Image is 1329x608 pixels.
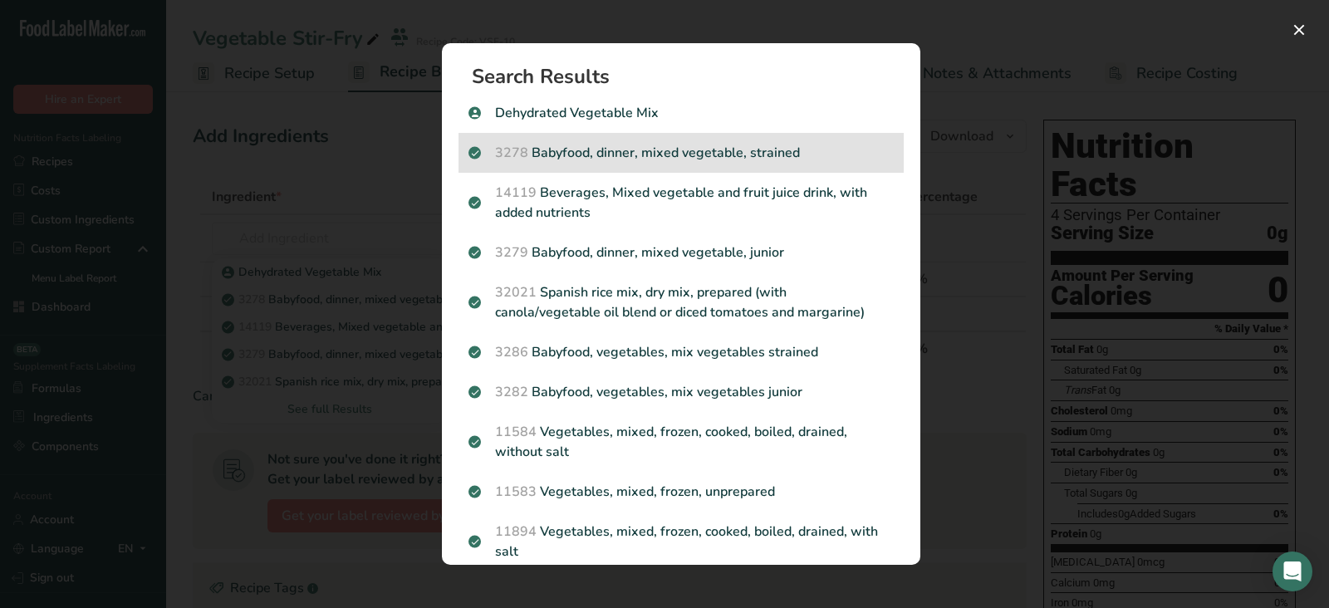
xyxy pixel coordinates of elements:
[495,243,528,262] span: 3279
[472,66,904,86] h1: Search Results
[468,243,894,262] p: Babyfood, dinner, mixed vegetable, junior
[468,522,894,561] p: Vegetables, mixed, frozen, cooked, boiled, drained, with salt
[468,422,894,462] p: Vegetables, mixed, frozen, cooked, boiled, drained, without salt
[468,143,894,163] p: Babyfood, dinner, mixed vegetable, strained
[468,183,894,223] p: Beverages, Mixed vegetable and fruit juice drink, with added nutrients
[1273,552,1312,591] div: Open Intercom Messenger
[495,423,537,441] span: 11584
[468,342,894,362] p: Babyfood, vegetables, mix vegetables strained
[495,343,528,361] span: 3286
[468,382,894,402] p: Babyfood, vegetables, mix vegetables junior
[468,482,894,502] p: Vegetables, mixed, frozen, unprepared
[468,282,894,322] p: Spanish rice mix, dry mix, prepared (with canola/vegetable oil blend or diced tomatoes and margar...
[495,483,537,501] span: 11583
[495,522,537,541] span: 11894
[468,103,894,123] p: Dehydrated Vegetable Mix
[495,184,537,202] span: 14119
[495,283,537,302] span: 32021
[495,144,528,162] span: 3278
[495,383,528,401] span: 3282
